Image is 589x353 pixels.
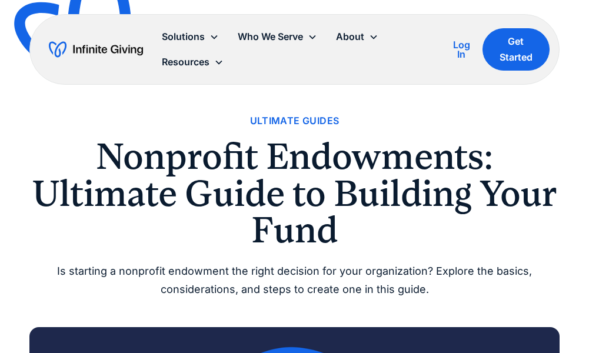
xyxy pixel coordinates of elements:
div: About [336,29,364,45]
div: About [327,24,388,49]
div: Who We Serve [238,29,303,45]
div: Solutions [152,24,228,49]
a: Log In [450,38,473,61]
div: Is starting a nonprofit endowment the right decision for your organization? Explore the basics, c... [29,262,560,298]
div: Who We Serve [228,24,327,49]
div: Resources [162,54,209,70]
div: Solutions [162,29,205,45]
h1: Nonprofit Endowments: Ultimate Guide to Building Your Fund [29,138,560,248]
a: Get Started [482,28,550,71]
a: Ultimate Guides [250,113,340,129]
div: Resources [152,49,233,75]
a: home [49,40,143,59]
div: Log In [450,40,473,59]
